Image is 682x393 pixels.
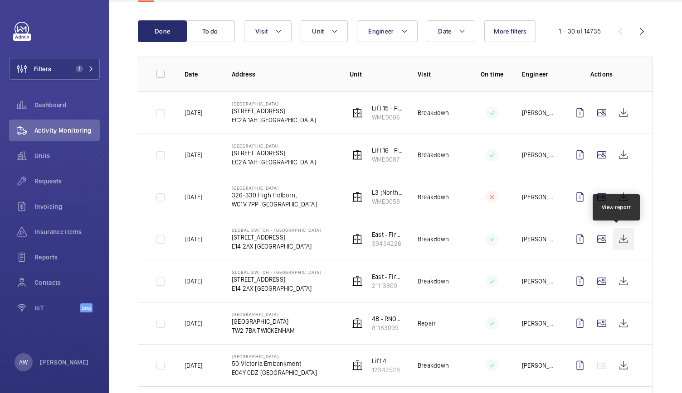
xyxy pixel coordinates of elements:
button: Unit [301,20,348,42]
p: [DATE] [185,277,202,286]
p: Breakdown [418,277,449,286]
p: [PERSON_NAME] [522,319,555,328]
p: Global Switch - [GEOGRAPHIC_DATA] [232,227,322,233]
button: Date [427,20,475,42]
p: 50 Victoria Embankment [232,359,317,368]
span: Beta [80,303,93,312]
button: Filters1 [9,58,100,80]
p: [STREET_ADDRESS] [232,233,322,242]
p: 12342528 [372,365,400,374]
span: Reports [34,253,100,262]
span: Invoicing [34,202,100,211]
span: Dashboard [34,101,100,110]
p: [GEOGRAPHIC_DATA] [232,101,316,106]
p: Date [185,70,217,79]
p: AW [19,358,28,367]
p: Global Switch - [GEOGRAPHIC_DATA] [232,269,322,275]
p: Breakdown [418,150,449,159]
p: [PERSON_NAME] [40,358,89,367]
p: Unit [350,70,403,79]
span: 1 [76,65,83,72]
p: [PERSON_NAME] [522,108,555,117]
span: Activity Monitoring [34,126,100,135]
button: More filters [484,20,536,42]
p: 21113800 [372,281,403,290]
p: L3 (North side) Serves -1 & -2 [372,188,403,197]
p: 4B - RNORTH [372,314,403,323]
p: [DATE] [185,361,202,370]
button: Engineer [357,20,418,42]
p: [STREET_ADDRESS] [232,149,316,158]
span: More filters [494,28,526,35]
img: elevator.svg [352,276,363,287]
img: elevator.svg [352,318,363,329]
p: 81183099 [372,323,403,332]
p: WME0087 [372,155,403,164]
span: Visit [255,28,268,35]
p: [PERSON_NAME] [522,150,555,159]
p: On time [477,70,507,79]
p: 39434226 [372,239,403,248]
span: Insurance items [34,227,100,236]
p: Address [232,70,335,79]
p: Engineer [522,70,555,79]
button: Visit [244,20,292,42]
p: Lift 4 [372,356,400,365]
span: Filters [34,64,51,73]
p: Repair [418,319,436,328]
p: Lift 15 - Flight Club [372,104,403,113]
span: IoT [34,303,80,312]
p: Lift 16 - Flight Club [372,146,403,155]
p: [GEOGRAPHIC_DATA] [232,317,295,326]
p: WME0058 [372,197,403,206]
p: WC1V 7PP [GEOGRAPHIC_DATA] [232,200,317,209]
p: [DATE] [185,150,202,159]
p: [GEOGRAPHIC_DATA] [232,185,317,191]
div: 1 – 30 of 14735 [559,27,601,36]
p: [DATE] [185,319,202,328]
p: Actions [569,70,634,79]
button: To do [186,20,235,42]
p: EC4Y 0DZ [GEOGRAPHIC_DATA] [232,368,317,377]
p: [PERSON_NAME] [522,361,555,370]
p: [PERSON_NAME] [522,277,555,286]
img: elevator.svg [352,107,363,118]
p: Breakdown [418,192,449,201]
p: TW2 7BA TWICKENHAM [232,326,295,335]
p: E14 2AX [GEOGRAPHIC_DATA] [232,284,322,293]
p: E14 2AX [GEOGRAPHIC_DATA] [232,242,322,251]
span: Requests [34,177,100,186]
span: Units [34,151,100,160]
div: View report [602,203,631,211]
span: Engineer [368,28,394,35]
p: Visit [418,70,462,79]
span: Unit [312,28,324,35]
button: Done [138,20,187,42]
p: [GEOGRAPHIC_DATA] [232,312,295,317]
p: [STREET_ADDRESS] [232,106,316,115]
p: [DATE] [185,108,202,117]
p: [PERSON_NAME] [522,235,555,244]
p: [GEOGRAPHIC_DATA] [232,354,317,359]
p: EC2A 1AH [GEOGRAPHIC_DATA] [232,115,316,125]
img: elevator.svg [352,192,363,202]
p: EC2A 1AH [GEOGRAPHIC_DATA] [232,158,316,167]
img: elevator.svg [352,149,363,160]
p: East - Firefighting lift D [372,230,403,239]
p: Breakdown [418,361,449,370]
p: Breakdown [418,108,449,117]
span: Date [438,28,451,35]
p: [STREET_ADDRESS] [232,275,322,284]
p: East - Firefighting lift C [372,272,403,281]
img: elevator.svg [352,234,363,244]
p: [DATE] [185,192,202,201]
img: elevator.svg [352,360,363,371]
p: [DATE] [185,235,202,244]
span: Contacts [34,278,100,287]
p: [PERSON_NAME] [PERSON_NAME] [522,192,555,201]
p: WME0086 [372,113,403,122]
p: [GEOGRAPHIC_DATA] [232,143,316,149]
p: 326-330 High Holborn, [232,191,317,200]
p: Breakdown [418,235,449,244]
